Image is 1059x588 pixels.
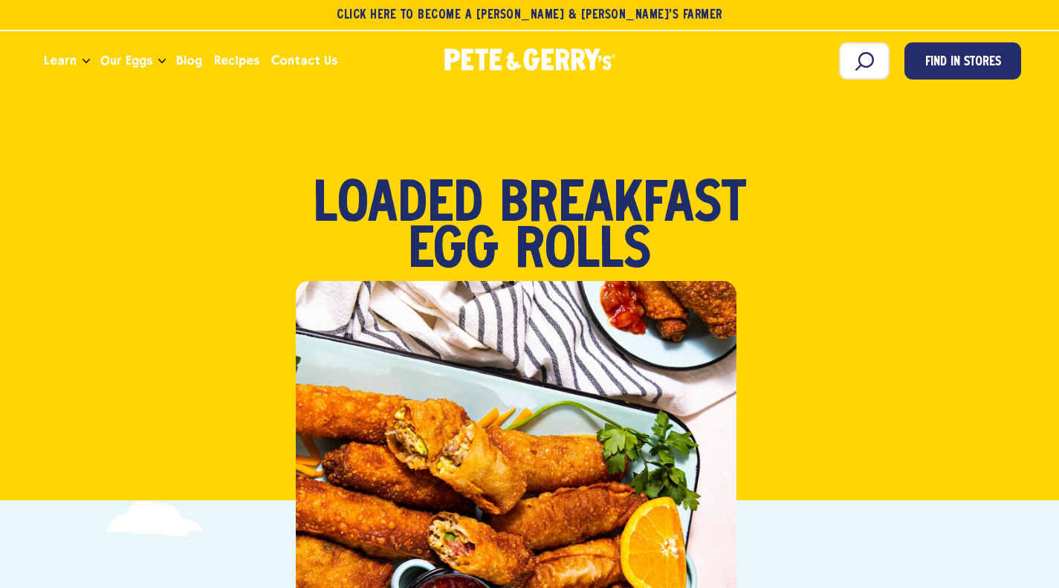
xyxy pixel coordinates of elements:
[38,41,82,81] a: Learn
[82,59,90,64] button: Open the dropdown menu for Learn
[176,51,202,70] span: Blog
[208,41,265,81] a: Recipes
[408,229,499,275] span: Egg
[904,42,1021,80] a: Find in Stores
[44,51,77,70] span: Learn
[214,51,259,70] span: Recipes
[839,42,890,80] input: Search
[265,41,343,81] a: Contact Us
[925,53,1001,73] span: Find in Stores
[499,183,746,229] span: Breakfast
[314,183,483,229] span: Loaded
[170,41,208,81] a: Blog
[158,59,166,64] button: Open the dropdown menu for Our Eggs
[94,41,158,81] a: Our Eggs
[271,51,337,70] span: Contact Us
[100,51,152,70] span: Our Eggs
[515,229,651,275] span: Rolls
